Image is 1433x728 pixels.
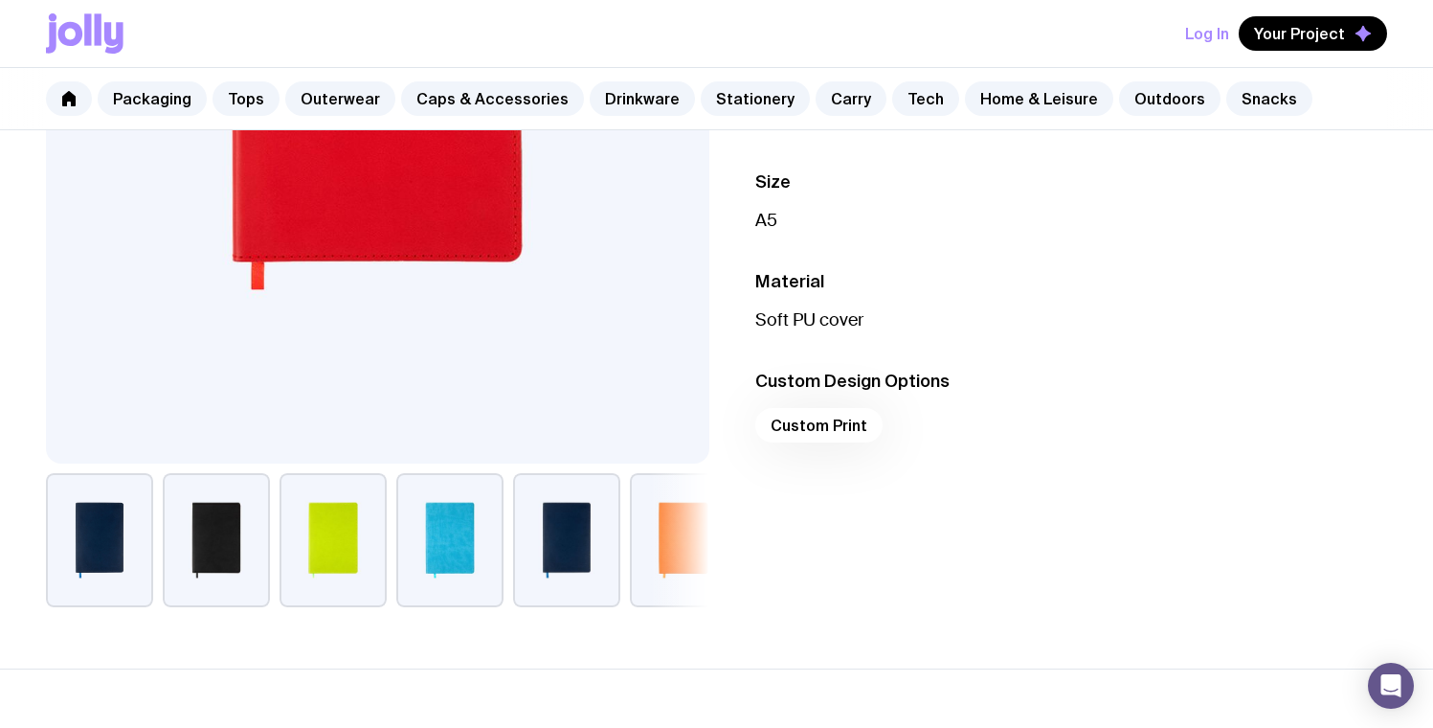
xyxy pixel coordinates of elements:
[401,81,584,116] a: Caps & Accessories
[1254,24,1345,43] span: Your Project
[755,171,1388,193] h3: Size
[98,81,207,116] a: Packaging
[755,308,1388,331] p: Soft PU cover
[1368,663,1414,709] div: Open Intercom Messenger
[1226,81,1312,116] a: Snacks
[590,81,695,116] a: Drinkware
[892,81,959,116] a: Tech
[701,81,810,116] a: Stationery
[285,81,395,116] a: Outerwear
[213,81,280,116] a: Tops
[755,270,1388,293] h3: Material
[1239,16,1387,51] button: Your Project
[1185,16,1229,51] button: Log In
[965,81,1113,116] a: Home & Leisure
[755,209,1388,232] p: A5
[816,81,886,116] a: Carry
[755,370,1388,393] h3: Custom Design Options
[1119,81,1220,116] a: Outdoors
